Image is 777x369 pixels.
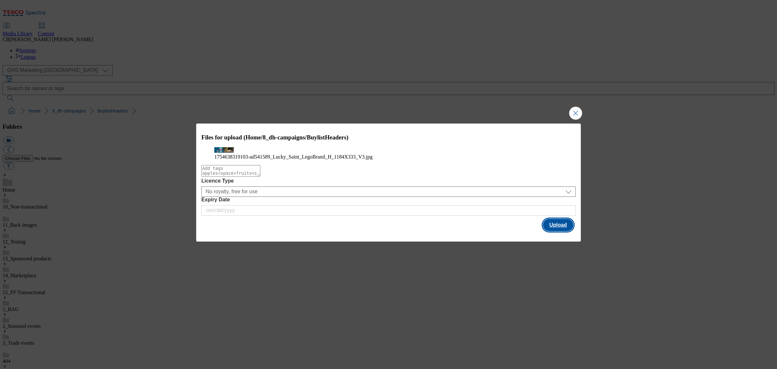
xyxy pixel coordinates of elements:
[201,134,576,141] h3: Files for upload (Home/8_dh-campaigns/BuylistHeaders)
[214,154,563,160] figcaption: 1754638319103-ad541589_Lucky_Saint_LegoBrand_H_1184X333_V3.jpg
[201,178,576,184] label: Licence Type
[569,107,582,120] button: Close Modal
[201,197,576,203] label: Expiry Date
[543,219,573,231] button: Upload
[214,147,234,153] img: preview
[196,124,581,242] div: Modal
